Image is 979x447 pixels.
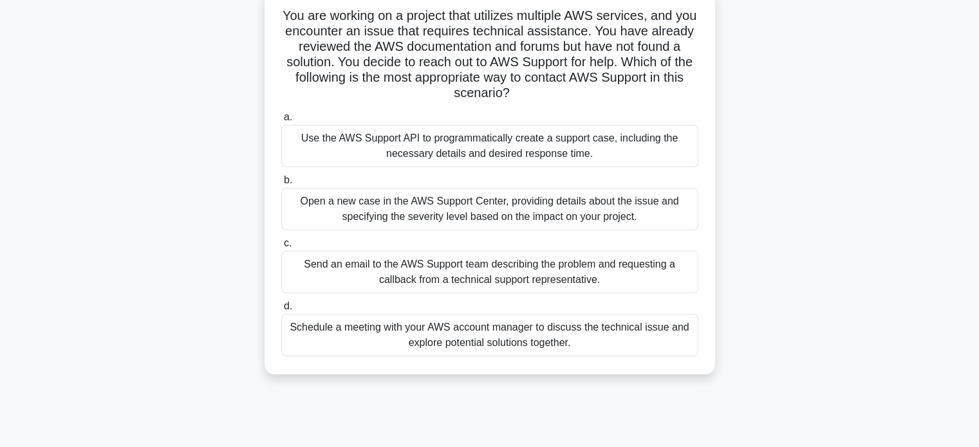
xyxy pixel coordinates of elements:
[281,125,698,167] div: Use the AWS Support API to programmatically create a support case, including the necessary detail...
[281,188,698,230] div: Open a new case in the AWS Support Center, providing details about the issue and specifying the s...
[280,8,700,102] h5: You are working on a project that utilizes multiple AWS services, and you encounter an issue that...
[284,174,292,185] span: b.
[284,111,292,122] span: a.
[281,251,698,293] div: Send an email to the AWS Support team describing the problem and requesting a callback from a tec...
[281,314,698,356] div: Schedule a meeting with your AWS account manager to discuss the technical issue and explore poten...
[284,300,292,311] span: d.
[284,237,292,248] span: c.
